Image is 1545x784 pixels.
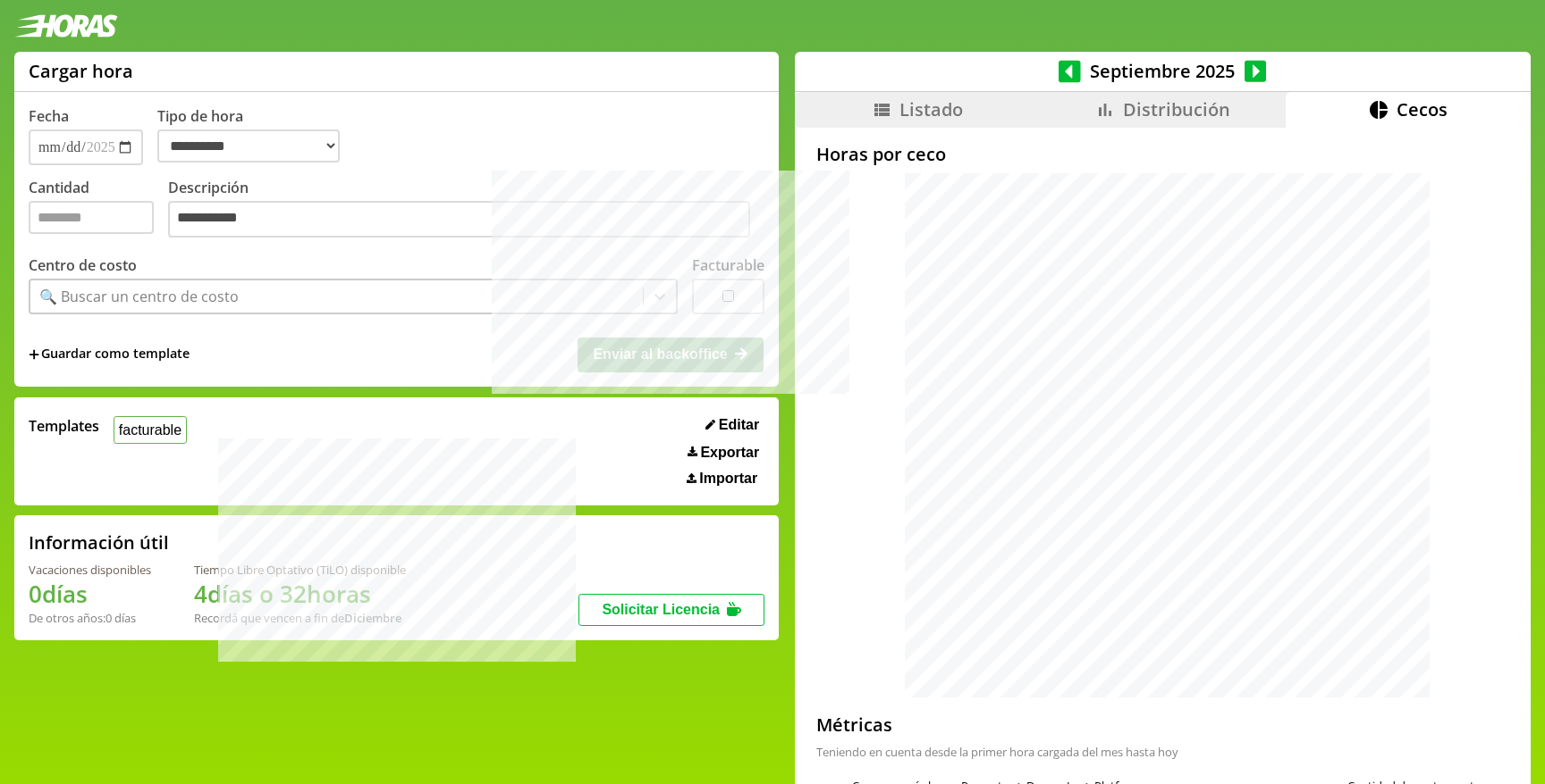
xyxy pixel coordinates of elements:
label: Facturable [692,255,764,275]
h1: Cargar hora [29,59,133,83]
label: Fecha [29,106,69,126]
label: Tipo de hora [157,106,354,165]
h1: 4 días o 32 horas [194,578,406,610]
span: Editar [719,417,759,433]
span: Solicitar Licencia [602,602,720,617]
div: Vacaciones disponibles [29,562,151,578]
span: Septiembre 2025 [1081,59,1245,83]
span: Teniendo en cuenta desde la primer hora cargada del mes hasta hoy [816,744,1178,760]
img: logotipo [14,14,118,38]
h2: Métricas [816,713,1178,737]
span: +Guardar como template [29,345,190,364]
h2: Horas por ceco [795,142,946,166]
select: Tipo de hora [157,129,340,163]
textarea: Descripción [168,201,750,238]
label: Cantidad [29,178,168,243]
button: facturable [114,416,187,444]
div: De otros años: 0 días [29,610,151,626]
div: Tiempo Libre Optativo (TiLO) disponible [194,562,406,578]
span: Templates [29,416,99,436]
span: Listado [899,97,963,121]
span: Distribución [1123,97,1230,121]
button: Editar [700,416,764,434]
label: Descripción [168,178,764,243]
span: Exportar [700,445,759,461]
div: 🔍 Buscar un centro de costo [39,287,239,306]
input: Cantidad [29,201,154,234]
button: Solicitar Licencia [578,594,764,626]
div: Recordá que vencen a fin de [194,610,406,626]
b: Diciembre [344,610,401,626]
span: Cecos [1397,97,1448,121]
h1: 0 días [29,578,151,610]
span: Importar [699,471,757,487]
button: Exportar [682,444,764,462]
span: + [29,345,39,364]
label: Centro de costo [29,255,137,275]
h2: Información útil [29,530,169,555]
